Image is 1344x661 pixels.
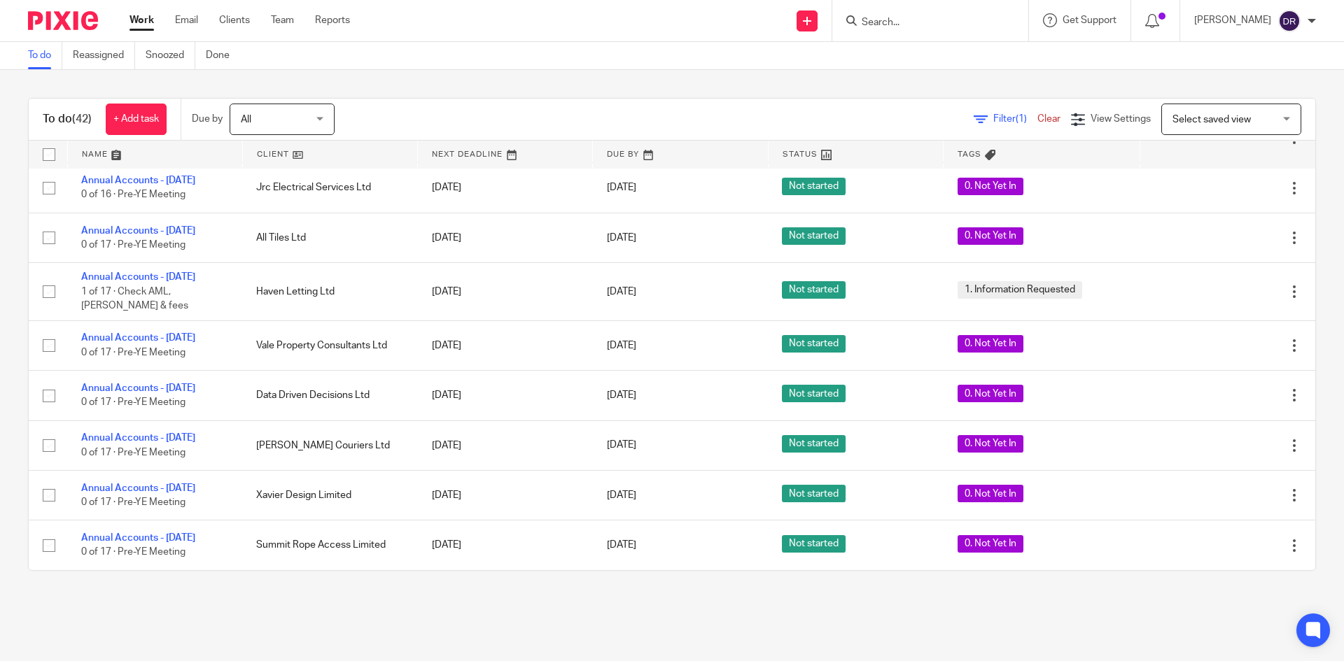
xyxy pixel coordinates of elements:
td: All Tiles Ltd [242,213,417,262]
span: Not started [782,385,846,402]
td: Haven Letting Ltd [242,263,417,320]
span: 0. Not Yet In [958,435,1023,453]
span: 0. Not Yet In [958,485,1023,502]
span: 0. Not Yet In [958,385,1023,402]
span: 0 of 17 · Pre-YE Meeting [81,548,185,557]
span: 0. Not Yet In [958,178,1023,195]
td: [DATE] [418,520,593,570]
td: Jrc Electrical Services Ltd [242,163,417,213]
a: Annual Accounts - [DATE] [81,272,195,282]
span: Not started [782,335,846,353]
a: Annual Accounts - [DATE] [81,333,195,343]
h1: To do [43,112,92,127]
p: [PERSON_NAME] [1194,13,1271,27]
td: [PERSON_NAME] Couriers Ltd [242,420,417,470]
span: [DATE] [607,341,636,350]
span: All [241,115,251,125]
span: [DATE] [607,183,636,193]
a: Clients [219,13,250,27]
td: [DATE] [418,213,593,262]
input: Search [860,17,986,29]
a: Reassigned [73,42,135,69]
p: Due by [192,112,223,126]
a: Annual Accounts - [DATE] [81,433,195,443]
td: [DATE] [418,371,593,420]
span: 0 of 17 · Pre-YE Meeting [81,448,185,457]
span: Tags [958,150,981,158]
span: 0 of 16 · Pre-YE Meeting [81,190,185,200]
a: To do [28,42,62,69]
span: 1 of 17 · Check AML, [PERSON_NAME] & fees [81,287,188,311]
span: Not started [782,178,846,195]
span: [DATE] [607,390,636,400]
span: Not started [782,435,846,453]
a: Annual Accounts - [DATE] [81,383,195,393]
span: View Settings [1091,114,1151,124]
span: Not started [782,535,846,553]
span: Get Support [1063,15,1116,25]
span: (42) [72,113,92,125]
a: Annual Accounts - [DATE] [81,533,195,543]
span: (1) [1016,114,1027,124]
a: Annual Accounts - [DATE] [81,226,195,236]
span: 0 of 17 · Pre-YE Meeting [81,240,185,250]
span: [DATE] [607,233,636,243]
a: Annual Accounts - [DATE] [81,483,195,493]
span: Not started [782,281,846,299]
a: Email [175,13,198,27]
span: [DATE] [607,541,636,550]
span: 1. Information Requested [958,281,1082,299]
a: Work [129,13,154,27]
span: Not started [782,227,846,245]
a: Done [206,42,240,69]
a: Annual Accounts - [DATE] [81,176,195,185]
td: [DATE] [418,320,593,370]
td: [DATE] [418,263,593,320]
span: 0 of 17 · Pre-YE Meeting [81,397,185,407]
span: [DATE] [607,287,636,297]
a: + Add task [106,104,167,135]
span: 0 of 17 · Pre-YE Meeting [81,348,185,357]
td: [DATE] [418,420,593,470]
a: Clear [1037,114,1060,124]
span: Not started [782,485,846,502]
span: [DATE] [607,441,636,450]
a: Snoozed [146,42,195,69]
td: [DATE] [418,470,593,520]
img: svg%3E [1278,10,1301,32]
td: Summit Rope Access Limited [242,520,417,570]
a: Reports [315,13,350,27]
a: Team [271,13,294,27]
img: Pixie [28,11,98,30]
span: [DATE] [607,490,636,500]
span: 0. Not Yet In [958,335,1023,353]
td: Data Driven Decisions Ltd [242,371,417,420]
span: 0 of 17 · Pre-YE Meeting [81,497,185,507]
span: 0. Not Yet In [958,535,1023,553]
td: Xavier Design Limited [242,470,417,520]
span: Select saved view [1172,115,1251,125]
td: [DATE] [418,163,593,213]
td: Vale Property Consultants Ltd [242,320,417,370]
span: 0. Not Yet In [958,227,1023,245]
span: Filter [993,114,1037,124]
